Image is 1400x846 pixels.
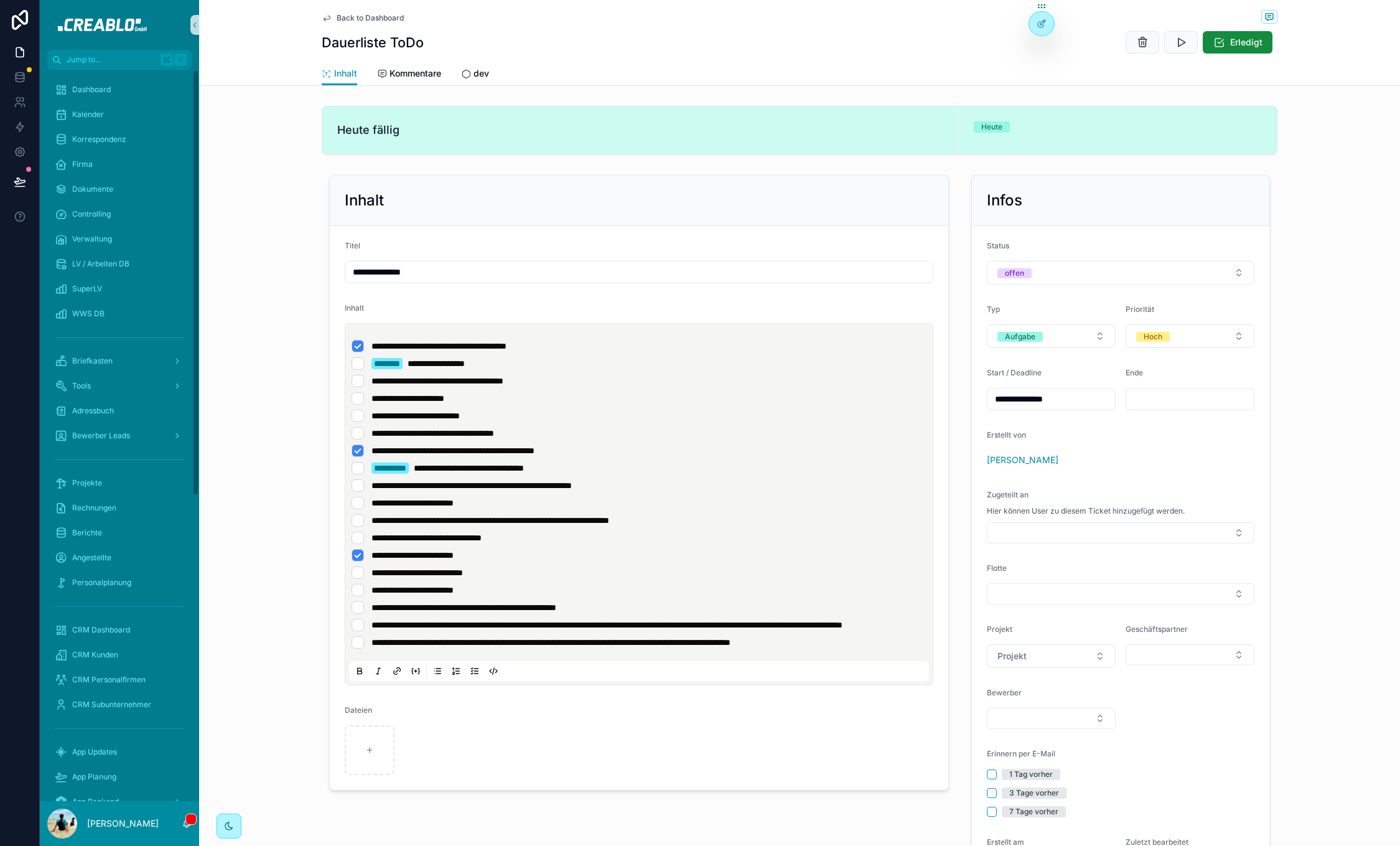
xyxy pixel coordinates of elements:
[47,741,192,763] a: App Updates
[47,303,192,325] a: WWS DB
[987,368,1042,377] span: Start / Deadline
[175,55,185,65] span: K
[47,400,192,422] a: Adressbuch
[987,749,1055,758] span: Erinnern per E-Mail
[47,766,192,788] a: App Planung
[987,708,1116,729] button: Select Button
[997,650,1027,662] span: Projekt
[377,62,441,87] a: Kommentare
[47,78,192,101] a: Dashboard
[1144,332,1162,342] div: Hoch
[987,688,1022,697] span: Bewerber
[47,472,192,494] a: Projekte
[337,13,404,23] span: Back to Dashboard
[72,747,117,757] span: App Updates
[987,563,1007,573] span: Flotte
[72,797,119,807] span: App Backend
[40,70,199,801] div: scrollable content
[987,190,1022,210] h2: Infos
[987,583,1254,604] button: Select Button
[47,253,192,275] a: LV / Arbeiten DB
[47,375,192,397] a: Tools
[72,650,118,660] span: CRM Kunden
[72,259,129,269] span: LV / Arbeiten DB
[1009,787,1059,799] div: 3 Tage vorher
[72,209,111,219] span: Controlling
[47,425,192,447] a: Bewerber Leads
[345,190,384,210] h2: Inhalt
[987,430,1026,439] span: Erstellt von
[987,644,1116,668] button: Select Button
[47,278,192,300] a: SuperLV
[987,241,1009,250] span: Status
[47,522,192,544] a: Berichte
[72,528,102,538] span: Berichte
[72,184,113,194] span: Dokumente
[345,303,364,313] span: Inhalt
[337,121,943,139] span: Heute fällig
[72,159,93,169] span: Firma
[1009,769,1053,780] div: 1 Tag vorher
[72,234,112,244] span: Verwaltung
[987,454,1058,466] a: [PERSON_NAME]
[461,62,489,87] a: dev
[1009,806,1058,817] div: 7 Tage vorher
[47,103,192,126] a: Kalender
[72,381,91,391] span: Tools
[322,13,404,23] a: Back to Dashboard
[47,153,192,176] a: Firma
[1005,268,1024,278] div: offen
[390,67,441,80] span: Kommentare
[345,705,372,715] span: Dateien
[987,490,1029,499] span: Zugeteilt an
[72,553,111,563] span: Angestellte
[47,350,192,372] a: Briefkasten
[987,304,1000,314] span: Typ
[72,110,104,120] span: Kalender
[1230,36,1262,49] span: Erledigt
[1126,644,1254,665] button: Select Button
[47,497,192,519] a: Rechnungen
[47,571,192,594] a: Personalplanung
[334,67,357,80] span: Inhalt
[987,506,1185,516] span: Hier können User zu diesem Ticket hinzugefügt werden.
[1126,304,1154,314] span: Priorität
[72,431,130,441] span: Bewerber Leads
[72,625,130,635] span: CRM Dashboard
[47,644,192,666] a: CRM Kunden
[72,284,102,294] span: SuperLV
[47,50,192,70] button: Jump to...K
[72,85,111,95] span: Dashboard
[1203,31,1272,54] button: Erledigt
[72,772,116,782] span: App Planung
[987,522,1254,543] button: Select Button
[47,791,192,813] a: App Backend
[49,15,189,35] img: App logo
[1005,332,1035,342] div: Aufgabe
[72,134,126,144] span: Korrespondenz
[47,203,192,225] a: Controlling
[1126,624,1188,634] span: Geschäftspartner
[1126,368,1143,377] span: Ende
[72,578,131,588] span: Personalplanung
[981,121,1002,133] div: Heute
[72,406,114,416] span: Adressbuch
[47,669,192,691] a: CRM Personalfirmen
[47,619,192,641] a: CRM Dashboard
[72,309,105,319] span: WWS DB
[1126,324,1254,348] button: Select Button
[72,675,146,685] span: CRM Personalfirmen
[47,178,192,200] a: Dokumente
[987,324,1116,348] button: Select Button
[72,503,116,513] span: Rechnungen
[47,693,192,716] a: CRM Subunternehmer
[67,55,156,65] span: Jump to...
[87,817,159,830] p: [PERSON_NAME]
[345,241,360,250] span: Titel
[47,547,192,569] a: Angestellte
[322,34,424,51] h1: Dauerliste ToDo
[987,261,1254,284] button: Select Button
[322,62,357,86] a: Inhalt
[47,128,192,151] a: Korrespondenz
